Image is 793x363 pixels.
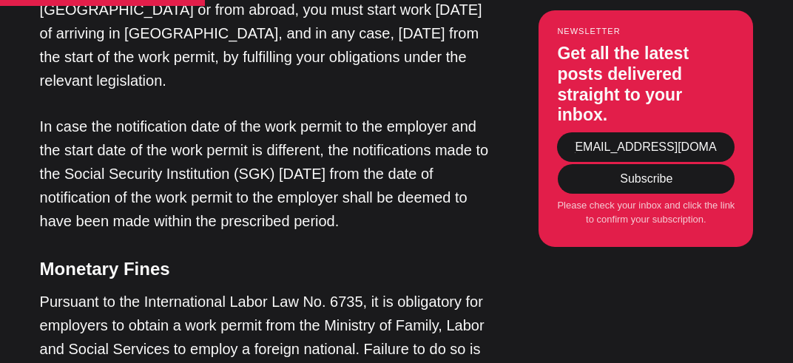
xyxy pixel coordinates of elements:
button: Sign in [309,143,350,158]
p: In case the notification date of the work permit to the employer and the start date of the work p... [40,115,496,233]
h1: Start the conversation [164,30,383,56]
span: Ikamet [252,64,300,78]
input: Your email address [557,132,735,162]
h4: Monetary Fines [40,255,496,282]
small: Newsletter [557,27,735,36]
span: Already a member? [198,142,306,159]
p: Become a member of to start commenting. [24,62,524,81]
span: Please check your inbox and click the link to confirm your subscription. [557,200,735,226]
h3: Get all the latest posts delivered straight to your inbox. [557,44,735,126]
button: Sign up now [225,101,323,133]
button: Subscribe [563,165,730,194]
